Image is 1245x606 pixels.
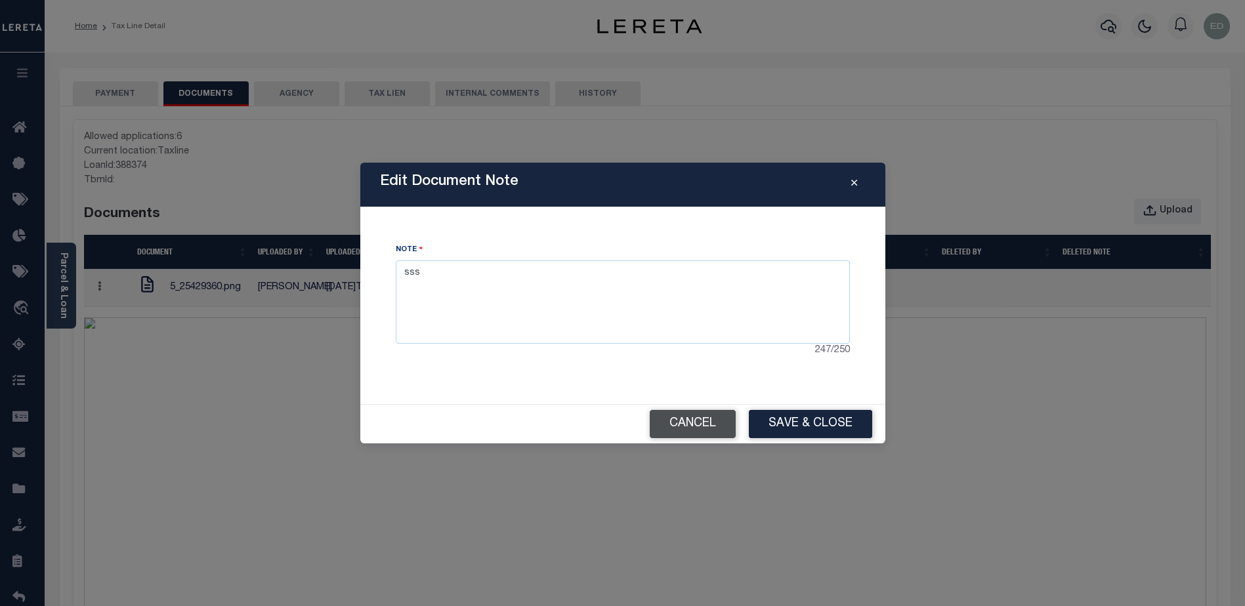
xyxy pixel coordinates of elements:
button: Close [843,177,866,193]
textarea: sss [396,260,850,343]
button: Cancel [650,410,736,438]
label: Note [396,243,423,256]
h5: Edit Document Note [380,173,518,190]
button: Save & Close [749,410,872,438]
div: 247 / 250 [396,344,850,358]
